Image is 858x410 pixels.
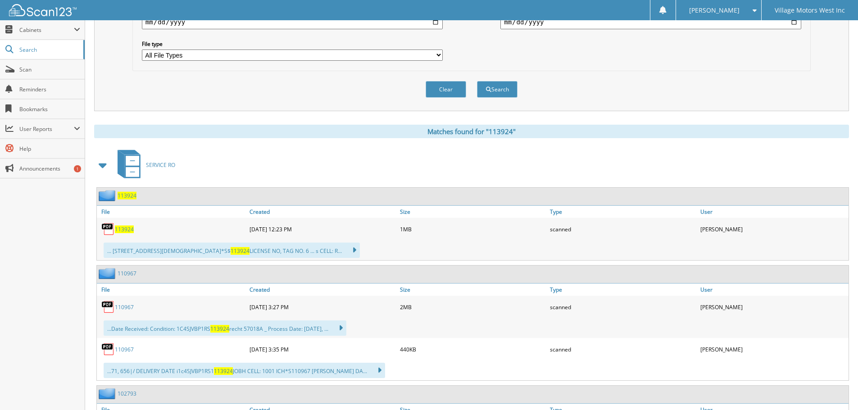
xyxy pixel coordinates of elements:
[477,81,518,98] button: Search
[214,367,233,375] span: 113924
[247,220,398,238] div: [DATE] 12:23 PM
[101,222,115,236] img: PDF.png
[115,303,134,311] a: 110967
[19,105,80,113] span: Bookmarks
[99,268,118,279] img: folder2.png
[548,284,698,296] a: Type
[698,298,849,316] div: [PERSON_NAME]
[115,346,134,353] a: 110967
[97,284,247,296] a: File
[9,4,77,16] img: scan123-logo-white.svg
[104,243,360,258] div: ... [STREET_ADDRESS][DEMOGRAPHIC_DATA]*S$ LICENSE NO, TAG NO. 6 ... s CELL: R...
[548,220,698,238] div: scanned
[118,192,136,199] a: 113924
[398,298,548,316] div: 2MB
[698,340,849,358] div: [PERSON_NAME]
[118,270,136,277] a: 110967
[19,86,80,93] span: Reminders
[99,190,118,201] img: folder2.png
[118,390,136,397] a: 102793
[698,206,849,218] a: User
[398,220,548,238] div: 1MB
[398,206,548,218] a: Size
[19,46,79,54] span: Search
[19,165,80,172] span: Announcements
[19,26,74,34] span: Cabinets
[97,206,247,218] a: File
[231,247,250,255] span: 113924
[548,206,698,218] a: Type
[247,206,398,218] a: Created
[689,8,740,13] span: [PERSON_NAME]
[398,340,548,358] div: 440KB
[247,298,398,316] div: [DATE] 3:27 PM
[112,147,175,183] a: SERVICE RO
[142,40,443,48] label: File type
[19,125,74,133] span: User Reports
[398,284,548,296] a: Size
[94,125,849,138] div: Matches found for "113924"
[210,325,229,333] span: 113924
[698,220,849,238] div: [PERSON_NAME]
[115,225,134,233] a: 113924
[698,284,849,296] a: User
[247,284,398,296] a: Created
[548,298,698,316] div: scanned
[426,81,466,98] button: Clear
[19,66,80,73] span: Scan
[101,342,115,356] img: PDF.png
[775,8,845,13] span: Village Motors West Inc
[99,388,118,399] img: folder2.png
[104,320,346,336] div: ...Date Received: Condition: 1C4SJVBP1RS recht 57018A _ Process Date: [DATE], ...
[101,300,115,314] img: PDF.png
[19,145,80,153] span: Help
[146,161,175,169] span: SERVICE RO
[74,165,81,172] div: 1
[247,340,398,358] div: [DATE] 3:35 PM
[104,363,385,378] div: ...71, 656|/ DELIVERY DATE i1c4SJVBP1RS1 JOBH CELL: 1001 ICH*S110967 [PERSON_NAME] DA...
[500,15,801,29] input: end
[142,15,443,29] input: start
[548,340,698,358] div: scanned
